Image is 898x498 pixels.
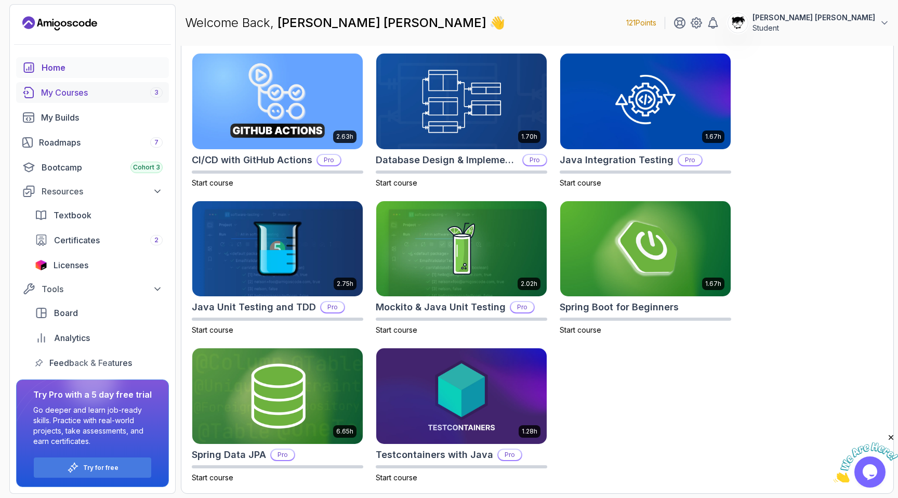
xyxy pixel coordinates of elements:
p: 1.67h [705,133,721,141]
img: Spring Data JPA card [192,348,363,444]
span: Licenses [54,259,88,271]
h2: CI/CD with GitHub Actions [192,153,312,167]
a: certificates [29,230,169,251]
p: 1.28h [522,427,537,436]
span: Start course [376,178,417,187]
a: textbook [29,205,169,226]
div: Resources [42,185,163,198]
a: Try for free [83,464,118,472]
span: Start course [560,178,601,187]
div: Home [42,61,163,74]
a: board [29,303,169,323]
a: courses [16,82,169,103]
h2: Java Integration Testing [560,153,673,167]
p: 1.70h [521,133,537,141]
a: bootcamp [16,157,169,178]
a: Database Design & Implementation card1.70hDatabase Design & ImplementationProStart course [376,53,547,188]
span: Start course [376,325,417,334]
button: Resources [16,182,169,201]
a: home [16,57,169,78]
a: Java Integration Testing card1.67hJava Integration TestingProStart course [560,53,731,188]
img: Spring Boot for Beginners card [560,201,731,297]
p: 2.63h [336,133,353,141]
p: 2.75h [337,280,353,288]
span: Start course [192,473,233,482]
p: Pro [318,155,340,165]
a: Spring Data JPA card6.65hSpring Data JPAProStart course [192,348,363,483]
a: CI/CD with GitHub Actions card2.63hCI/CD with GitHub ActionsProStart course [192,53,363,188]
p: Pro [498,450,521,460]
span: Textbook [54,209,91,221]
a: Java Unit Testing and TDD card2.75hJava Unit Testing and TDDProStart course [192,201,363,336]
a: feedback [29,352,169,373]
span: Feedback & Features [49,357,132,369]
iframe: chat widget [834,433,898,482]
span: 7 [154,138,159,147]
p: [PERSON_NAME] [PERSON_NAME] [752,12,875,23]
span: 3 [154,88,159,97]
span: Analytics [54,332,90,344]
p: 6.65h [336,427,353,436]
img: Database Design & Implementation card [376,54,547,149]
a: Testcontainers with Java card1.28hTestcontainers with JavaProStart course [376,348,547,483]
p: Welcome Back, [185,15,505,31]
img: Java Unit Testing and TDD card [192,201,363,297]
span: Board [54,307,78,319]
img: CI/CD with GitHub Actions card [192,54,363,149]
p: 2.02h [521,280,537,288]
button: Try for free [33,457,152,478]
h2: Java Unit Testing and TDD [192,300,316,314]
h2: Mockito & Java Unit Testing [376,300,506,314]
img: Testcontainers with Java card [376,348,547,444]
span: [PERSON_NAME] [PERSON_NAME] [278,15,490,30]
a: roadmaps [16,132,169,153]
a: Landing page [22,15,97,32]
img: user profile image [728,13,748,33]
div: My Courses [41,86,163,99]
p: Student [752,23,875,33]
h2: Spring Boot for Beginners [560,300,679,314]
h2: Testcontainers with Java [376,448,493,462]
span: Start course [192,325,233,334]
img: jetbrains icon [35,260,47,270]
p: Pro [523,155,546,165]
p: Pro [271,450,294,460]
a: Mockito & Java Unit Testing card2.02hMockito & Java Unit TestingProStart course [376,201,547,336]
span: Start course [192,178,233,187]
p: Pro [679,155,702,165]
span: Start course [376,473,417,482]
span: Cohort 3 [133,163,160,172]
div: Bootcamp [42,161,163,174]
div: My Builds [41,111,163,124]
p: 1.67h [705,280,721,288]
img: Mockito & Java Unit Testing card [376,201,547,297]
h2: Spring Data JPA [192,448,266,462]
p: Go deeper and learn job-ready skills. Practice with real-world projects, take assessments, and ea... [33,405,152,447]
a: builds [16,107,169,128]
a: Spring Boot for Beginners card1.67hSpring Boot for BeginnersStart course [560,201,731,336]
button: user profile image[PERSON_NAME] [PERSON_NAME]Student [728,12,890,33]
span: Start course [560,325,601,334]
p: Pro [321,302,344,312]
p: Pro [511,302,534,312]
h2: Database Design & Implementation [376,153,518,167]
img: Java Integration Testing card [560,54,731,149]
div: Tools [42,283,163,295]
a: analytics [29,327,169,348]
div: Roadmaps [39,136,163,149]
p: 121 Points [626,18,656,28]
a: licenses [29,255,169,276]
button: Tools [16,280,169,298]
span: 👋 [487,12,509,34]
span: Certificates [54,234,100,246]
span: 2 [154,236,159,244]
